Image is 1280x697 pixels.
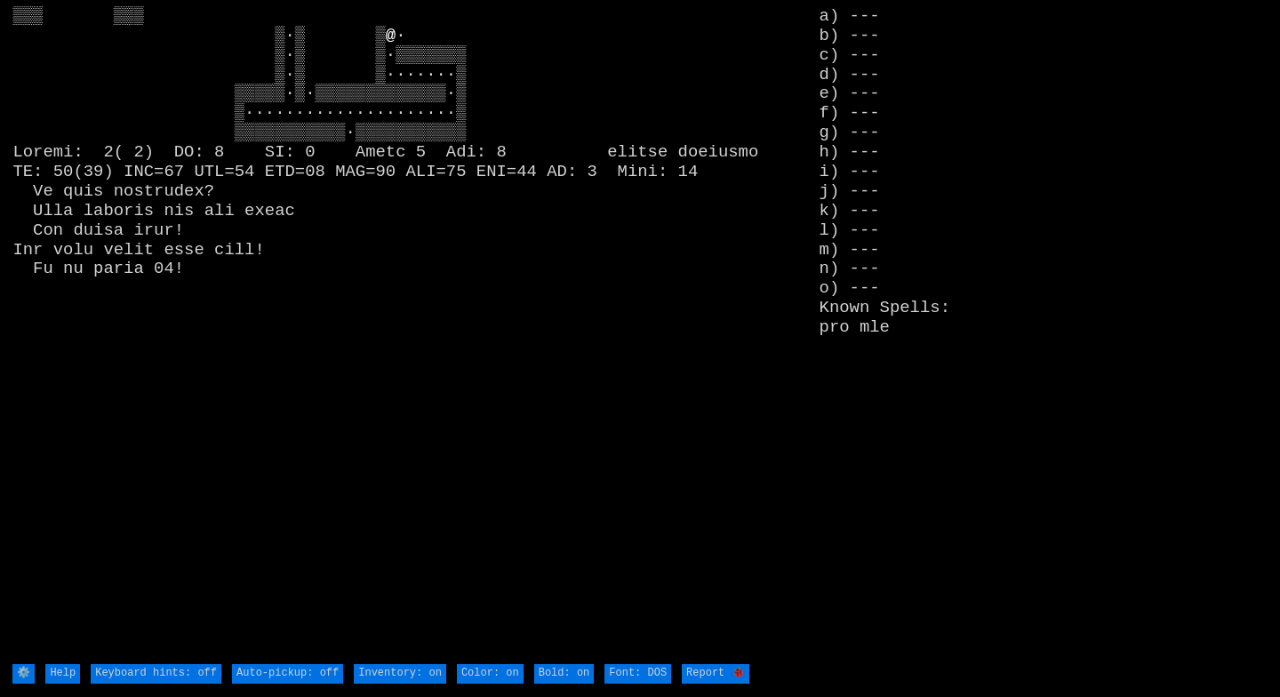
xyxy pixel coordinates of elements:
[386,26,396,45] font: @
[354,664,446,684] input: Inventory: on
[604,664,671,684] input: Font: DOS
[91,664,221,684] input: Keyboard hints: off
[457,664,524,684] input: Color: on
[45,664,80,684] input: Help
[12,664,35,684] input: ⚙️
[682,664,748,684] input: Report 🐞
[534,664,595,684] input: Bold: on
[12,7,819,662] larn: ▒▒▒ ▒▒▒ ▒·▒ ▒ · ▒·▒ ▒·▒▒▒▒▒▒▒ ▒·▒ ▒·······▒ ▒▒▒▒▒·▒·▒▒▒▒▒▒▒▒▒▒▒▒▒·▒ ▒·····················▒ ▒▒▒▒▒...
[232,664,343,684] input: Auto-pickup: off
[820,7,1268,662] stats: a) --- b) --- c) --- d) --- e) --- f) --- g) --- h) --- i) --- j) --- k) --- l) --- m) --- n) ---...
